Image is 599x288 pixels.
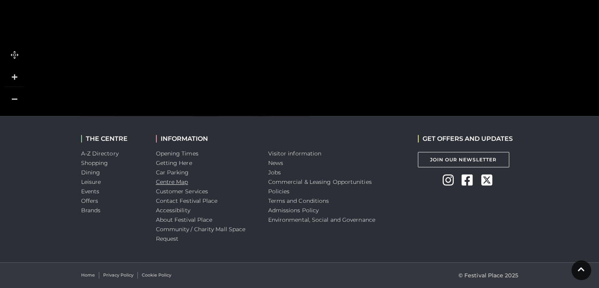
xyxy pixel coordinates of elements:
a: Accessibility [156,207,190,214]
a: Jobs [268,169,281,176]
a: Join Our Newsletter [418,152,509,167]
a: Events [81,188,100,195]
a: Dining [81,169,100,176]
a: Brands [81,207,101,214]
a: Admissions Policy [268,207,319,214]
a: Shopping [81,159,108,166]
a: Car Parking [156,169,189,176]
a: Home [81,272,95,279]
p: © Festival Place 2025 [458,271,518,280]
h2: GET OFFERS AND UPDATES [418,135,513,142]
a: Leisure [81,178,101,185]
a: Getting Here [156,159,192,166]
a: A-Z Directory [81,150,119,157]
a: About Festival Place [156,216,213,223]
a: Cookie Policy [142,272,171,279]
a: Policies [268,188,290,195]
a: Visitor information [268,150,322,157]
a: Commercial & Leasing Opportunities [268,178,372,185]
a: Environmental, Social and Governance [268,216,375,223]
a: Offers [81,197,98,204]
a: Centre Map [156,178,188,185]
a: Privacy Policy [103,272,134,279]
a: Contact Festival Place [156,197,218,204]
a: Customer Services [156,188,208,195]
a: Community / Charity Mall Space Request [156,226,246,242]
a: News [268,159,283,166]
h2: INFORMATION [156,135,256,142]
h2: THE CENTRE [81,135,144,142]
a: Opening Times [156,150,198,157]
a: Terms and Conditions [268,197,329,204]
